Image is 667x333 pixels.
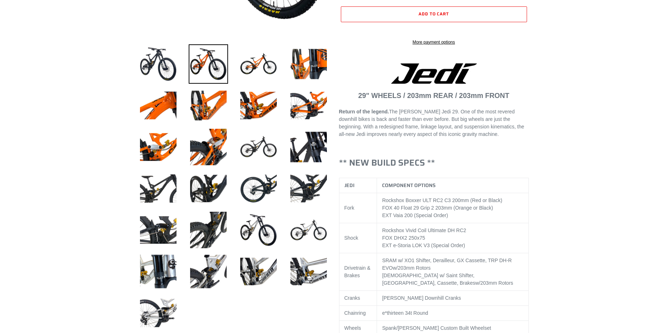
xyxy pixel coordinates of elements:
button: Add to cart [341,6,527,22]
a: More payment options [341,39,527,45]
img: Load image into Gallery viewer, JEDI 29 - Complete Bike [239,127,278,167]
img: Load image into Gallery viewer, JEDI 29 - Complete Bike [139,293,178,333]
th: JEDI [339,178,377,193]
img: Load image into Gallery viewer, JEDI 29 - Complete Bike [289,210,328,250]
strong: Return of the legend. [339,109,389,114]
img: Load image into Gallery viewer, JEDI 29 - Complete Bike [189,252,228,291]
img: Load image into Gallery viewer, JEDI 29 - Complete Bike [139,252,178,291]
img: Load image into Gallery viewer, JEDI 29 - Complete Bike [289,127,328,167]
td: Fork [339,193,377,223]
td: Shock [339,223,377,253]
span: Rockshox Vivid Coil Ultimate DH RC2 [382,227,466,233]
td: Drivetrain & Brakes [339,253,377,291]
img: Load image into Gallery viewer, JEDI 29 - Complete Bike [289,252,328,291]
td: [PERSON_NAME] Downhill Cranks [377,291,529,306]
img: Load image into Gallery viewer, JEDI 29 - Complete Bike [289,86,328,125]
img: Load image into Gallery viewer, JEDI 29 - Complete Bike [139,210,178,250]
img: Jedi Logo [391,63,477,84]
span: Add to cart [419,10,449,17]
img: Load image into Gallery viewer, JEDI 29 - Complete Bike [189,169,228,208]
img: Load image into Gallery viewer, JEDI 29 - Complete Bike [189,127,228,167]
img: Load image into Gallery viewer, JEDI 29 - Complete Bike [239,86,278,125]
img: Load image into Gallery viewer, JEDI 29 - Complete Bike [239,252,278,291]
img: Load image into Gallery viewer, JEDI 29 - Complete Bike [189,44,228,84]
img: Load image into Gallery viewer, JEDI 29 - Complete Bike [239,169,278,208]
strong: 29" WHEELS / 203mm REAR / 203mm FRONT [358,92,509,99]
span: EXT e-Storia LOK V3 (Special Order) [382,243,465,248]
span: EXT Vaia 200 (Special Order) [382,212,448,218]
span: FOX DHX2 250x75 [382,235,425,241]
img: Load image into Gallery viewer, JEDI 29 - Complete Bike [189,210,228,250]
span: Spank/[PERSON_NAME] Custom Built Wheelset [382,325,491,331]
span: FOX 40 Float 29 Grip 2 203mm (Orange or Black) [382,205,493,211]
img: Load image into Gallery viewer, JEDI 29 - Complete Bike [189,86,228,125]
img: Load image into Gallery viewer, JEDI 29 - Complete Bike [139,86,178,125]
img: Load image into Gallery viewer, JEDI 29 - Complete Bike [289,169,328,208]
img: Load image into Gallery viewer, JEDI 29 - Complete Bike [289,44,328,84]
img: Load image into Gallery viewer, JEDI 29 - Complete Bike [239,44,278,84]
h3: ** NEW BUILD SPECS ** [339,158,529,168]
th: COMPONENT OPTIONS [377,178,529,193]
td: e*thirteen 34t Round [377,306,529,321]
div: [DEMOGRAPHIC_DATA] w/ Saint Shifter, [GEOGRAPHIC_DATA], Cassette, Brakes w/203mm Rotors [382,272,523,287]
p: The [PERSON_NAME] Jedi 29. One of the most revered downhill bikes is back and faster than ever be... [339,108,529,138]
td: Chainring [339,306,377,321]
span: TRP DH-R EVO [382,258,512,271]
img: Load image into Gallery viewer, JEDI 29 - Complete Bike [139,169,178,208]
div: SRAM w/ XO1 Shifter, Derailleur, GX Cassette, w/203mm Rotors [382,257,523,272]
span: Rockshox Boxxer ULT RC2 C3 200mm (Red or Black) [382,197,502,203]
img: Load image into Gallery viewer, JEDI 29 - Complete Bike [139,44,178,84]
img: Load image into Gallery viewer, JEDI 29 - Complete Bike [139,127,178,167]
img: Load image into Gallery viewer, JEDI 29 - Complete Bike [239,210,278,250]
td: Cranks [339,291,377,306]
